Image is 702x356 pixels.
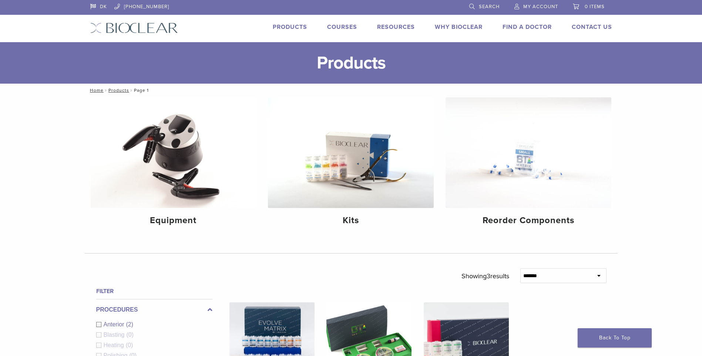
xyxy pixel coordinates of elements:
[126,332,134,338] span: (0)
[85,84,618,97] nav: Page 1
[104,321,126,328] span: Anterior
[91,97,256,208] img: Equipment
[446,97,611,208] img: Reorder Components
[451,214,605,227] h4: Reorder Components
[88,88,104,93] a: Home
[274,214,428,227] h4: Kits
[503,23,552,31] a: Find A Doctor
[435,23,483,31] a: Why Bioclear
[91,97,256,232] a: Equipment
[126,321,134,328] span: (2)
[487,272,490,280] span: 3
[377,23,415,31] a: Resources
[129,88,134,92] span: /
[90,23,178,33] img: Bioclear
[446,97,611,232] a: Reorder Components
[578,328,652,347] a: Back To Top
[461,268,509,284] p: Showing results
[327,23,357,31] a: Courses
[104,332,127,338] span: Blasting
[126,342,133,348] span: (0)
[97,214,251,227] h4: Equipment
[96,287,212,296] h4: Filter
[572,23,612,31] a: Contact Us
[273,23,307,31] a: Products
[96,305,212,314] label: Procedures
[479,4,500,10] span: Search
[585,4,605,10] span: 0 items
[523,4,558,10] span: My Account
[108,88,129,93] a: Products
[268,97,434,232] a: Kits
[104,88,108,92] span: /
[268,97,434,208] img: Kits
[104,342,126,348] span: Heating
